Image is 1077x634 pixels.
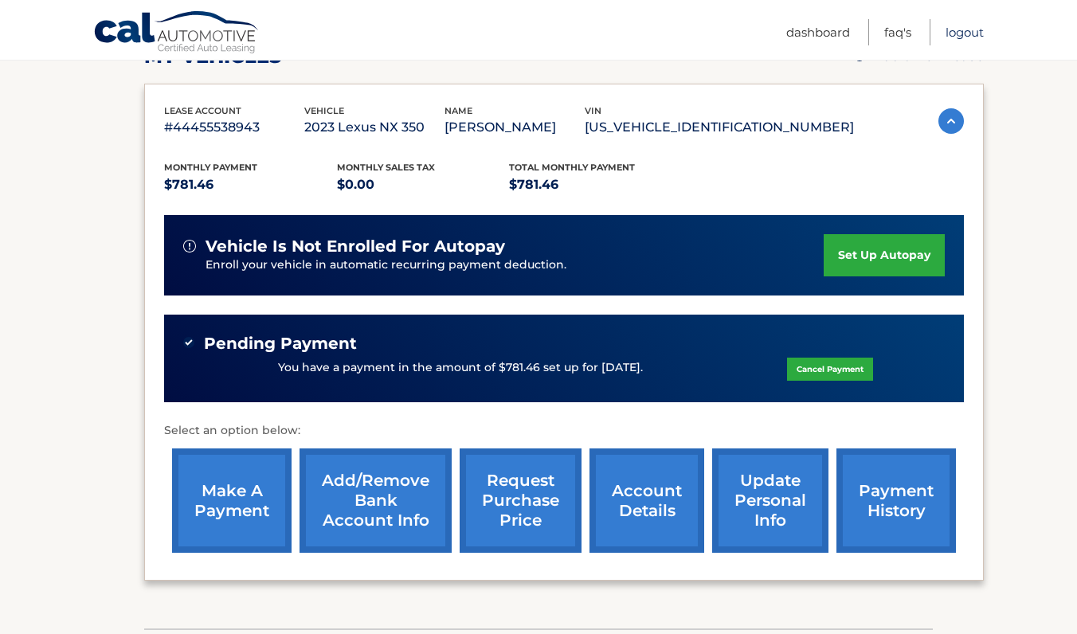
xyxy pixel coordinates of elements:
p: Enroll your vehicle in automatic recurring payment deduction. [206,256,824,274]
p: Select an option below: [164,421,964,440]
a: payment history [836,448,956,553]
a: Logout [946,19,984,45]
a: FAQ's [884,19,911,45]
p: [US_VEHICLE_IDENTIFICATION_NUMBER] [585,116,854,139]
a: request purchase price [460,448,582,553]
span: vehicle is not enrolled for autopay [206,237,505,256]
span: name [445,105,472,116]
a: Dashboard [786,19,850,45]
a: Cancel Payment [787,358,873,381]
img: accordion-active.svg [938,108,964,134]
span: vin [585,105,601,116]
span: vehicle [304,105,344,116]
a: set up autopay [824,234,945,276]
a: Add/Remove bank account info [300,448,452,553]
img: alert-white.svg [183,240,196,252]
span: Pending Payment [204,334,357,354]
p: #44455538943 [164,116,304,139]
a: make a payment [172,448,292,553]
img: check-green.svg [183,337,194,348]
span: Total Monthly Payment [509,162,635,173]
p: 2023 Lexus NX 350 [304,116,445,139]
p: $781.46 [164,174,337,196]
p: [PERSON_NAME] [445,116,585,139]
span: Monthly Payment [164,162,257,173]
span: Monthly sales Tax [337,162,435,173]
a: account details [589,448,704,553]
p: $0.00 [337,174,510,196]
a: Cal Automotive [93,10,260,57]
span: lease account [164,105,241,116]
p: You have a payment in the amount of $781.46 set up for [DATE]. [278,359,643,377]
a: update personal info [712,448,828,553]
p: $781.46 [509,174,682,196]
